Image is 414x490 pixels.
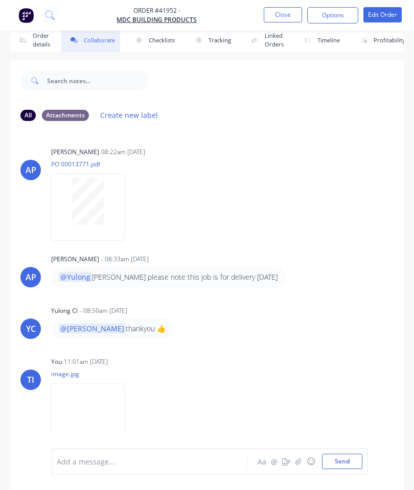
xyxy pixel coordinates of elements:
[26,323,36,335] div: YC
[126,29,180,52] button: Checklists
[256,455,268,468] button: Aa
[51,357,62,366] div: You
[59,272,278,282] p: [PERSON_NAME] please note this job is for delivery [DATE]
[26,164,36,176] div: AP
[51,306,78,315] div: Yulong Cl
[117,6,197,15] span: Order #41952 -
[363,7,402,22] button: Edit Order
[18,8,34,23] img: Factory
[101,148,145,157] div: 08:22am [DATE]
[51,370,135,378] p: image.jpg
[26,271,36,283] div: AP
[322,454,362,469] button: Send
[51,148,99,157] div: [PERSON_NAME]
[264,7,302,22] button: Close
[59,272,92,282] span: @Yulong
[27,374,34,386] div: TI
[305,455,317,468] button: ☺
[51,160,135,168] p: PO 00013771.pdf
[51,255,99,264] div: [PERSON_NAME]
[95,108,164,122] button: Create new label
[80,306,127,315] div: - 08:50am [DATE]
[307,7,358,23] button: Options
[351,29,410,52] button: Profitability
[268,455,280,468] button: @
[295,29,345,52] button: Timeline
[59,324,126,333] span: @[PERSON_NAME]
[61,29,120,52] button: Collaborate
[47,70,148,91] input: Search notes...
[186,29,236,52] button: Tracking
[20,110,36,121] div: All
[59,324,166,334] p: thankyou 👍️
[242,29,289,52] button: Linked Orders
[10,29,55,52] button: Order details
[101,255,149,264] div: - 08:33am [DATE]
[117,15,197,24] a: MDC Building Products
[42,110,89,121] div: Attachments
[64,357,108,366] div: 11:01am [DATE]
